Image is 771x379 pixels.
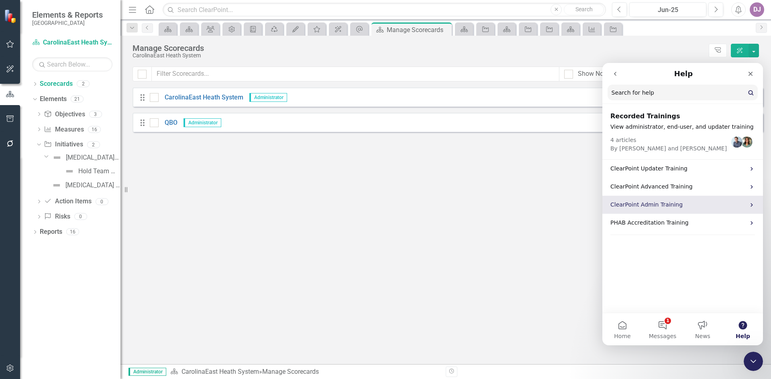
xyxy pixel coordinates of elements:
[74,213,87,220] div: 0
[87,141,100,148] div: 2
[44,110,85,119] a: Objectives
[133,53,705,59] div: CarolinaEast Heath System
[159,118,177,128] a: QBO
[44,125,84,134] a: Measures
[249,93,287,102] span: Administrator
[44,212,70,221] a: Risks
[159,93,243,102] a: CarolinaEast Heath System
[578,69,625,79] div: Show No Access
[52,180,61,190] img: Not Defined
[744,352,763,371] iframe: Intercom live chat
[4,9,18,23] img: ClearPoint Strategy
[163,3,606,17] input: Search ClearPoint...
[52,153,62,162] img: Not Defined
[89,111,102,118] div: 3
[184,118,221,127] span: Administrator
[63,165,120,178] a: Hold Team Meeting
[40,79,73,89] a: Scorecards
[602,63,763,345] iframe: Intercom live chat
[50,179,120,192] a: [MEDICAL_DATA] Team Improving [MEDICAL_DATA] Bundle
[133,44,705,53] div: Manage Scorecards
[170,367,440,377] div: » Manage Scorecards
[128,368,166,376] span: Administrator
[66,154,120,161] div: [MEDICAL_DATA] Screening Improvement Team
[50,151,120,164] a: [MEDICAL_DATA] Screening Improvement Team
[750,2,764,17] button: DJ
[564,4,604,15] button: Search
[44,140,83,149] a: Initiatives
[71,96,84,103] div: 21
[629,2,706,17] button: Jun-25
[32,20,103,26] small: [GEOGRAPHIC_DATA]
[44,197,91,206] a: Action Items
[151,67,559,81] input: Filter Scorecards...
[88,126,101,133] div: 16
[77,81,90,87] div: 2
[40,95,67,104] a: Elements
[387,25,450,35] div: Manage Scorecards
[65,182,120,189] div: [MEDICAL_DATA] Team Improving [MEDICAL_DATA] Bundle
[182,368,259,375] a: CarolinaEast Heath System
[32,10,103,20] span: Elements & Reports
[32,57,112,71] input: Search Below...
[40,227,62,237] a: Reports
[66,229,79,235] div: 16
[78,168,120,175] div: Hold Team Meeting
[32,38,112,47] a: CarolinaEast Heath System
[96,198,108,205] div: 0
[632,5,704,15] div: Jun-25
[65,166,74,176] img: Not Defined
[575,6,593,12] span: Search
